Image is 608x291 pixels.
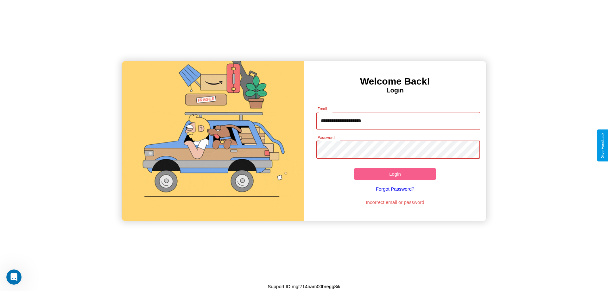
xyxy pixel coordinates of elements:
iframe: Intercom live chat [6,269,22,285]
label: Email [318,106,327,111]
div: Give Feedback [600,133,605,158]
p: Support ID: mgf714nam00bregg8ik [268,282,340,291]
button: Login [354,168,436,180]
h3: Welcome Back! [304,76,486,87]
label: Password [318,135,334,140]
h4: Login [304,87,486,94]
img: gif [122,61,304,221]
a: Forgot Password? [313,180,477,198]
p: Incorrect email or password [313,198,477,206]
